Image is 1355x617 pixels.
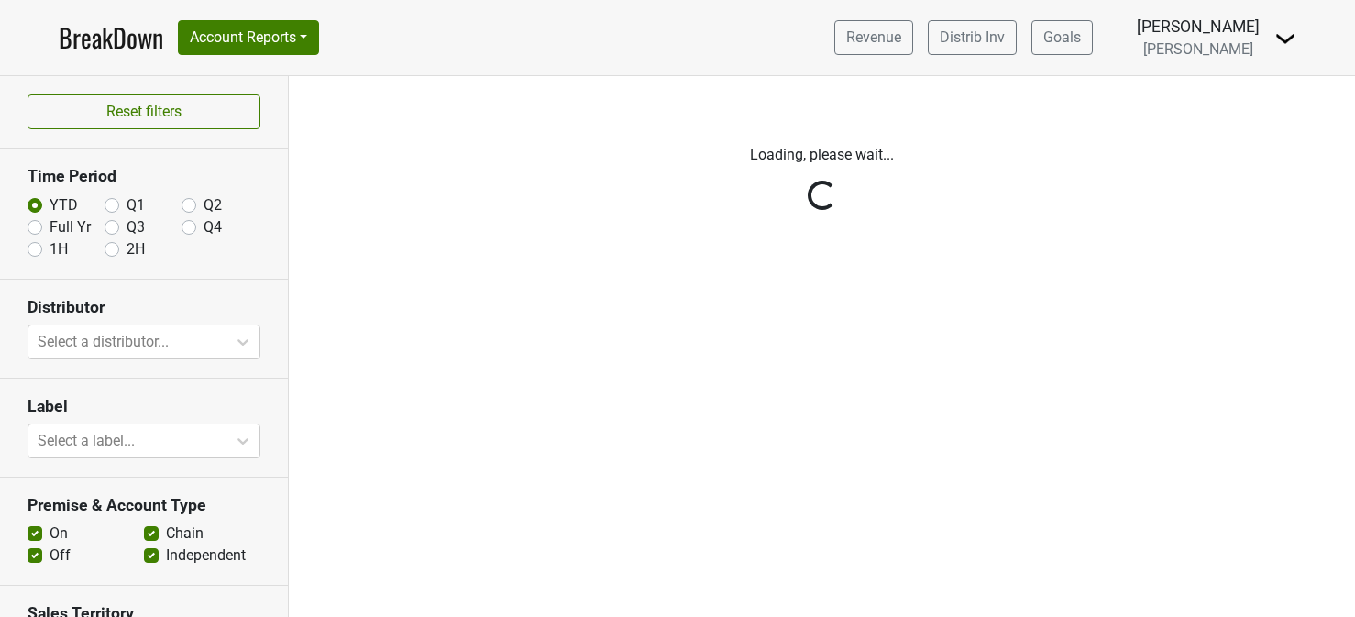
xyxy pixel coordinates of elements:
span: [PERSON_NAME] [1143,40,1253,58]
a: Goals [1031,20,1093,55]
a: BreakDown [59,18,163,57]
div: [PERSON_NAME] [1137,15,1260,39]
a: Distrib Inv [928,20,1017,55]
a: Revenue [834,20,913,55]
p: Loading, please wait... [314,144,1331,166]
button: Account Reports [178,20,319,55]
img: Dropdown Menu [1274,28,1296,50]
